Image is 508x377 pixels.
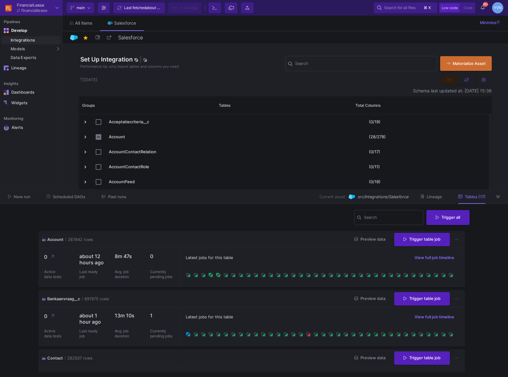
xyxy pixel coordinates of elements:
[186,314,233,320] span: Latest jobs for this table
[79,55,285,72] div: Set Up Integration
[115,269,133,279] p: Avg. job duration
[80,77,98,82] span: [DATE]
[436,215,460,220] span: Trigger all
[355,237,385,242] span: Preview data
[355,355,385,360] span: Preview data
[113,2,165,13] button: Last fetchedabout 3 hours ago
[70,34,78,42] img: Logo
[79,88,492,93] div: Schema last updated at: [DATE] 15:36
[415,255,454,260] span: View full job timeline
[2,36,61,44] a: Integrations
[404,355,440,360] span: Trigger table job
[150,269,175,279] p: Currently pending jobs
[79,329,98,339] p: Last ready job
[186,255,233,261] span: Latest jobs for this table
[4,28,9,33] img: Navigation icon
[442,6,458,10] span: Low code
[140,56,142,63] span: |
[11,100,52,105] div: Widgets
[4,125,9,130] img: Navigation icon
[358,194,408,200] span: src/Integrations/Salesforce
[39,192,93,202] button: Scheduled DAGs
[42,355,46,361] img: icon
[44,312,69,320] p: 0
[11,47,25,51] span: Models
[483,2,488,7] span: 99+
[464,6,472,10] span: Code
[1,192,38,202] button: New run
[66,237,93,242] span: 267842 rows
[4,90,9,95] img: Navigation icon
[109,159,212,174] span: AccountContactRole
[394,351,450,365] button: Trigger table job
[44,269,63,279] p: Active data tests
[150,253,175,259] p: 0
[2,54,61,62] a: Data Exports
[446,61,482,66] div: Materialize Asset
[2,98,61,108] a: Navigation iconWidgets
[349,193,355,200] img: Salesforce
[80,64,179,69] span: Performance tip: only import tables and columns you need
[355,296,385,301] span: Preview data
[410,253,459,262] button: View full job timeline
[11,38,59,43] div: Integrations
[82,34,89,42] mat-icon: star
[394,233,450,246] button: Trigger table job
[109,144,212,159] span: AccountContactRelation
[79,174,489,189] div: Press SPACE to select this row.
[319,194,346,200] span: Current asset:
[108,194,126,199] span: Past runs
[350,235,390,244] button: Preview data
[124,3,162,12] div: Last fetched
[47,355,63,361] span: Contact
[11,55,59,60] div: Data Exports
[150,329,175,339] p: Currently pending jobs
[82,296,109,302] span: 891975 rows
[2,26,61,36] mat-expansion-panel-header: Navigation iconDevelop
[67,2,94,13] button: main
[21,8,48,12] div: financiallease
[75,21,93,26] span: All items
[44,253,69,261] p: 0
[404,296,440,301] span: Trigger table job
[79,129,489,144] div: Press SPACE to select this row.
[79,253,105,266] p: about 12 hours ago
[369,134,386,139] y42-import-column-renderer: (28/278)
[42,296,46,302] img: icon
[11,66,52,71] div: Lineage
[477,2,488,13] button: 99+
[108,21,113,26] img: Tab icon
[413,192,450,202] button: Lineage
[14,194,30,199] span: New run
[79,159,489,174] div: Press SPACE to select this row.
[77,3,85,12] span: main
[2,63,61,73] a: Navigation iconLineage
[146,5,178,10] span: about 3 hours ago
[94,192,134,202] button: Past runs
[350,294,390,304] button: Preview data
[115,312,140,319] p: 13m 10s
[47,237,63,242] span: Account
[295,62,434,67] input: Search for Tables, Columns, etc.
[2,122,61,133] a: Navigation iconAlerts
[114,21,136,26] div: Salesforce
[429,4,431,12] span: k
[384,3,415,12] span: Search for all files
[350,353,390,363] button: Preview data
[53,194,85,199] span: Scheduled DAGs
[109,115,212,129] span: Acceptatiecriteria__c
[79,75,99,85] button: [DATE]
[219,103,230,108] span: Tables
[65,355,93,361] span: 282507 rows
[490,2,503,13] button: YVN
[2,87,61,97] a: Navigation iconDashboards
[426,210,470,225] button: Trigger all
[4,3,13,12] img: GqBB3sYz5Cjd0wdlerL82zSOkAwI3ybqdSLWwX09.png
[79,114,489,129] div: Press SPACE to select this row.
[422,4,434,12] button: ⌘k
[17,3,48,7] div: FinancialLease
[394,292,450,306] button: Trigger table job
[12,125,52,130] div: Alerts
[79,144,489,159] div: Press SPACE to select this row.
[79,269,98,279] p: Last ready job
